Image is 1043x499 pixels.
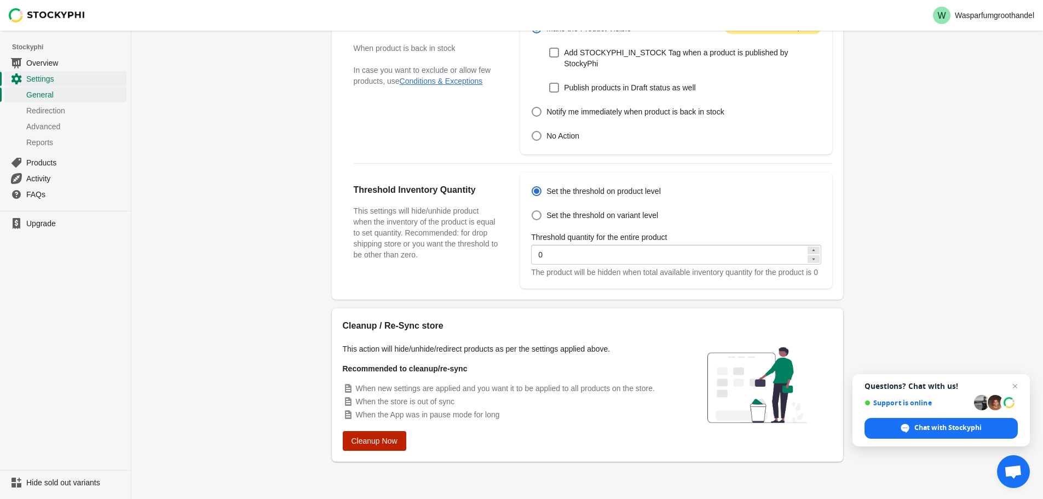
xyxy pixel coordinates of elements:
[354,65,499,87] p: In case you want to exclude or allow few products, use
[26,121,124,132] span: Advanced
[865,382,1018,391] span: Questions? Chat with us!
[354,43,499,54] h3: When product is back in stock
[354,205,499,260] h3: This settings will hide/unhide product when the inventory of the product is equal to set quantity...
[4,154,126,170] a: Products
[933,7,950,24] span: Avatar with initials W
[546,130,579,141] span: No Action
[4,118,126,134] a: Advanced
[356,384,655,393] span: When new settings are applied and you want it to be applied to all products on the store.
[343,319,671,332] h2: Cleanup / Re-Sync store
[26,218,124,229] span: Upgrade
[4,475,126,490] a: Hide sold out variants
[865,399,970,407] span: Support is online
[26,477,124,488] span: Hide sold out variants
[546,186,661,197] span: Set the threshold on product level
[4,55,126,71] a: Overview
[400,77,483,85] button: Conditions & Exceptions
[546,106,724,117] span: Notify me immediately when product is back in stock
[9,8,85,22] img: Stockyphi
[26,105,124,116] span: Redirection
[26,58,124,68] span: Overview
[4,216,126,231] a: Upgrade
[356,410,500,419] span: When the App was in pause mode for long
[343,431,406,451] button: Cleanup Now
[531,267,821,278] div: The product will be hidden when total available inventory quantity for the product is 0
[997,455,1030,488] a: Open chat
[351,437,397,445] span: Cleanup Now
[4,71,126,87] a: Settings
[343,343,671,354] p: This action will hide/unhide/redirect products as per the settings applied above.
[26,73,124,84] span: Settings
[4,186,126,202] a: FAQs
[343,364,468,373] strong: Recommended to cleanup/re-sync
[4,134,126,150] a: Reports
[564,82,695,93] span: Publish products in Draft status as well
[12,42,131,53] span: Stockyphi
[865,418,1018,439] span: Chat with Stockyphi
[354,183,499,197] h2: Threshold Inventory Quantity
[26,157,124,168] span: Products
[531,232,667,243] label: Threshold quantity for the entire product
[937,11,946,20] text: W
[4,170,126,186] a: Activity
[356,397,455,406] span: When the store is out of sync
[564,47,821,69] span: Add STOCKYPHI_IN_STOCK Tag when a product is published by StockyPhi
[26,173,124,184] span: Activity
[546,210,658,221] span: Set the threshold on variant level
[26,189,124,200] span: FAQs
[929,4,1039,26] button: Avatar with initials WWasparfumgroothandel
[26,137,124,148] span: Reports
[4,102,126,118] a: Redirection
[914,423,982,433] span: Chat with Stockyphi
[955,11,1034,20] p: Wasparfumgroothandel
[4,87,126,102] a: General
[26,89,124,100] span: General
